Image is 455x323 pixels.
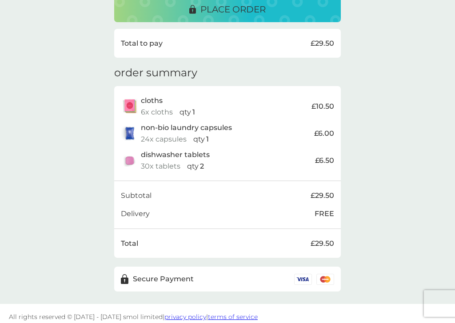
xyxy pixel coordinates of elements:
p: 1 [206,134,209,145]
p: non-bio laundry capsules [141,122,232,134]
p: 6x cloths [141,106,173,118]
p: 2 [200,161,204,172]
p: 24x capsules [141,134,187,145]
p: Total to pay [121,38,163,49]
p: Secure Payment [133,273,194,285]
p: 1 [192,106,195,118]
p: £29.50 [311,190,334,201]
p: Total [121,238,138,249]
p: 30x tablets [141,161,180,172]
p: £29.50 [311,38,334,49]
p: Delivery [121,208,150,220]
a: terms of service [208,313,258,321]
h3: order summary [114,67,197,79]
p: £29.50 [311,238,334,249]
p: £6.50 [315,155,334,166]
a: privacy policy [164,313,206,321]
p: dishwasher tablets [141,149,210,161]
p: qty [187,161,199,172]
p: qty [193,134,205,145]
p: place order [200,2,266,16]
p: £6.00 [314,128,334,139]
p: qty [180,106,191,118]
p: Subtotal [121,190,152,201]
p: FREE [315,208,334,220]
p: £10.50 [311,101,334,112]
p: cloths [141,95,163,106]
